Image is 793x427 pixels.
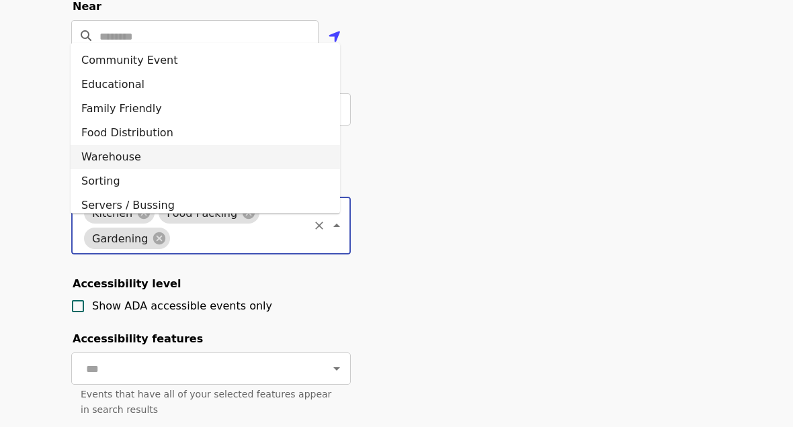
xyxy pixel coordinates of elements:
li: Food Distribution [71,121,340,145]
i: location-arrow icon [329,29,341,45]
i: search icon [81,30,91,42]
span: Accessibility features [73,332,203,345]
button: Open [327,359,346,378]
button: Clear [310,216,329,235]
li: Warehouse [71,145,340,169]
span: Gardening [84,232,156,245]
span: Accessibility level [73,277,181,290]
input: Location [99,20,319,52]
button: Close [327,216,346,235]
li: Sorting [71,169,340,193]
li: Servers / Bussing [71,193,340,218]
li: Family Friendly [71,97,340,121]
li: Educational [71,73,340,97]
li: Community Event [71,48,340,73]
div: Gardening [84,228,170,249]
button: Use my location [319,21,351,54]
span: Events that have all of your selected features appear in search results [81,389,331,415]
span: Show ADA accessible events only [92,299,272,312]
